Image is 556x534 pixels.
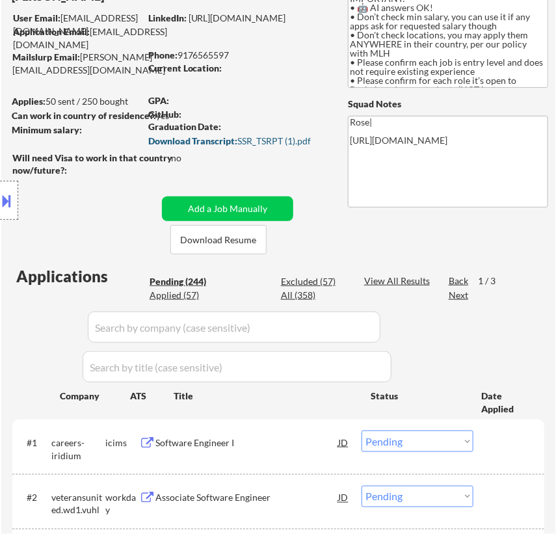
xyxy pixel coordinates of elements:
div: View All Results [364,274,434,287]
a: Download Transcript:SSR_TSRPT (1).pdf [148,136,329,149]
div: Status [371,384,463,407]
div: All (358) [281,289,346,302]
strong: Phone: [148,49,178,60]
div: Associate Software Engineer [155,492,338,505]
div: workday [105,492,139,517]
input: Search by company (case sensitive) [88,312,380,343]
div: #2 [27,492,41,505]
div: [PERSON_NAME][EMAIL_ADDRESS][DOMAIN_NAME] [12,51,207,76]
strong: LinkedIn: [148,12,187,23]
strong: Application Email: [13,26,90,37]
div: JD [338,486,350,509]
div: Next [449,289,470,302]
a: [URL][DOMAIN_NAME] [189,12,286,23]
div: 1 / 3 [478,274,508,287]
div: Software Engineer I [155,436,338,449]
strong: Current Location: [148,62,222,73]
div: icims [105,436,139,449]
strong: User Email: [13,12,60,23]
div: careers-iridium [51,436,105,462]
div: Title [174,390,358,403]
div: #1 [27,436,41,449]
strong: Mailslurp Email: [12,51,80,62]
div: Excluded (57) [281,275,346,288]
div: Squad Notes [348,98,548,111]
div: SSR_TSRPT (1).pdf [148,137,329,146]
div: veteransunited.wd1.vuhl [51,492,105,517]
div: JD [338,431,350,454]
div: Date Applied [482,390,529,415]
div: Company [60,390,130,403]
input: Search by title (case sensitive) [83,351,391,382]
div: Back [449,274,470,287]
div: [EMAIL_ADDRESS][DOMAIN_NAME] [13,25,207,51]
div: ATS [130,390,174,403]
div: [EMAIL_ADDRESS][DOMAIN_NAME] [13,12,207,37]
div: 9176565597 [148,49,332,62]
